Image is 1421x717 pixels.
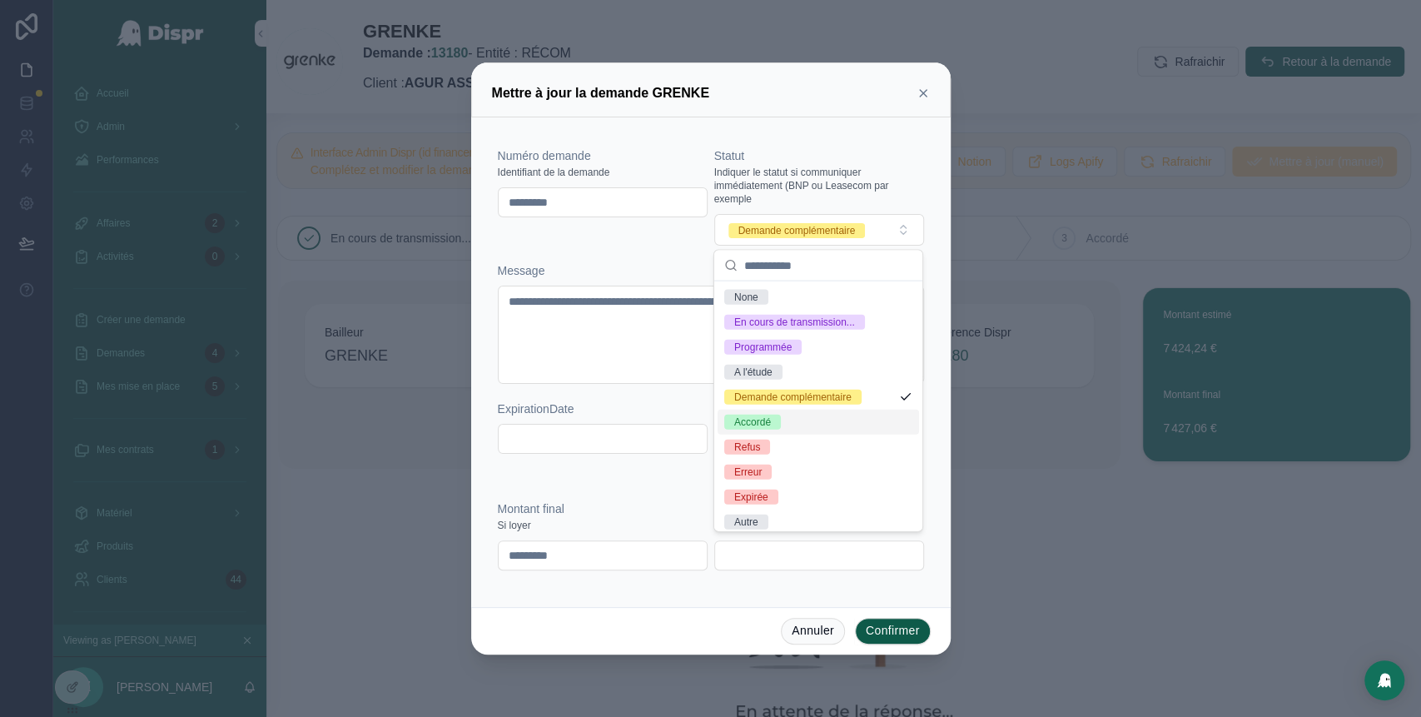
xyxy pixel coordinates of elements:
[734,340,792,355] div: Programmée
[855,618,931,645] button: Confirmer
[498,502,564,515] span: Montant final
[734,365,773,380] div: A l'étude
[498,402,574,416] span: ExpirationDate
[734,315,855,330] div: En cours de transmission...
[734,490,768,505] div: Expirée
[714,149,745,162] span: Statut
[734,465,762,480] div: Erreur
[734,290,758,305] div: None
[492,83,709,103] h3: Mettre à jour la demande GRENKE
[734,515,758,530] div: Autre
[714,166,924,206] span: Indiquer le statut si communiquer immédiatement (BNP ou Leasecom par exemple
[498,166,610,179] span: Identifiant de la demande
[734,390,852,405] div: Demande complémentaire
[714,281,922,531] div: Suggestions
[738,223,856,238] div: Demande complémentaire
[781,618,845,645] button: Annuler
[734,415,771,430] div: Accordé
[498,149,591,162] span: Numéro demande
[1364,660,1404,700] div: Open Intercom Messenger
[498,519,531,532] span: Si loyer
[714,214,924,246] button: Select Button
[734,440,760,455] div: Refus
[498,264,545,277] span: Message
